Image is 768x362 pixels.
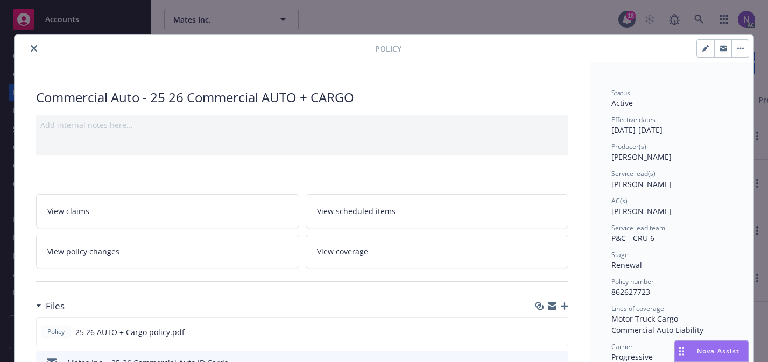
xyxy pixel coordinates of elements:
a: View policy changes [36,235,299,268]
span: Progressive [611,352,653,362]
span: View coverage [317,246,368,257]
button: close [27,42,40,55]
span: Service lead(s) [611,169,656,178]
span: Carrier [611,342,633,351]
span: Policy [45,327,67,337]
a: View scheduled items [306,194,569,228]
div: Commercial Auto - 25 26 Commercial AUTO + CARGO [36,88,568,107]
span: Effective dates [611,115,656,124]
div: Files [36,299,65,313]
span: Lines of coverage [611,304,664,313]
span: Producer(s) [611,142,646,151]
span: [PERSON_NAME] [611,152,672,162]
div: Drag to move [675,341,688,361]
span: View claims [47,205,89,217]
span: View scheduled items [317,205,396,217]
span: Active [611,98,633,108]
a: View claims [36,194,299,228]
span: [PERSON_NAME] [611,179,672,189]
span: Policy number [611,277,654,286]
span: Service lead team [611,223,665,232]
span: 862627723 [611,287,650,297]
a: View coverage [306,235,569,268]
span: [PERSON_NAME] [611,206,672,216]
span: Stage [611,250,629,259]
span: Nova Assist [697,346,739,356]
span: View policy changes [47,246,119,257]
span: 25 26 AUTO + Cargo policy.pdf [75,326,185,338]
div: [DATE] - [DATE] [611,115,732,136]
span: Policy [375,43,401,54]
button: download file [537,326,545,338]
span: Renewal [611,260,642,270]
span: AC(s) [611,196,628,205]
div: Add internal notes here... [40,119,564,131]
button: Nova Assist [674,340,749,362]
button: preview file [554,326,563,338]
div: Motor Truck Cargo [611,313,732,324]
span: Status [611,88,630,97]
span: P&C - CRU 6 [611,233,654,243]
div: Commercial Auto Liability [611,324,732,336]
h3: Files [46,299,65,313]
